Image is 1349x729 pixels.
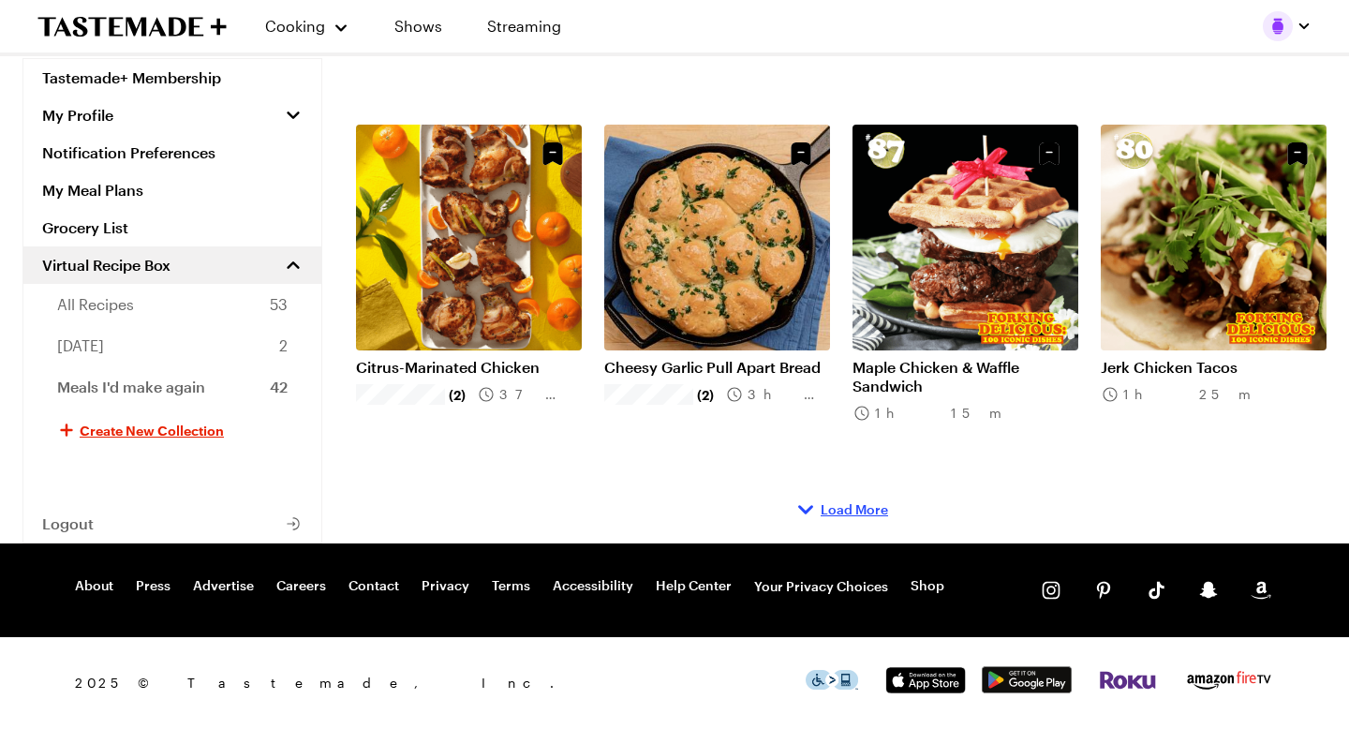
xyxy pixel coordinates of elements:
[23,284,321,325] a: All Recipes53
[911,577,944,596] a: Shop
[1263,11,1293,41] img: Profile picture
[806,675,858,692] a: This icon serves as a link to download the Level Access assistive technology app for individuals ...
[1098,675,1158,692] a: Roku
[604,358,830,377] a: Cheesy Garlic Pull Apart Bread
[982,666,1072,693] img: Google Play
[1184,667,1274,692] img: Amazon Fire TV
[422,577,469,596] a: Privacy
[42,256,170,275] span: Virtual Recipe Box
[270,293,288,316] span: 53
[23,246,321,284] a: Virtual Recipe Box
[37,16,227,37] a: To Tastemade Home Page
[348,577,399,596] a: Contact
[276,577,326,596] a: Careers
[656,577,732,596] a: Help Center
[80,421,224,439] span: Create New Collection
[75,673,806,693] span: 2025 © Tastemade, Inc.
[75,577,944,596] nav: Footer
[23,59,321,97] a: Tastemade+ Membership
[821,500,888,519] span: Load More
[264,4,349,49] button: Cooking
[42,106,113,125] span: My Profile
[23,134,321,171] a: Notification Preferences
[270,376,288,398] span: 42
[794,498,888,521] button: Load More
[492,577,530,596] a: Terms
[1031,136,1067,171] button: Unsave Recipe
[1101,358,1327,377] a: Jerk Chicken Tacos
[535,136,571,171] button: Unsave Recipe
[806,670,858,690] img: This icon serves as a link to download the Level Access assistive technology app for individuals ...
[42,514,94,533] span: Logout
[852,358,1078,395] a: Maple Chicken & Waffle Sandwich
[57,335,104,357] span: [DATE]
[57,376,205,398] span: Meals I'd make again
[1184,678,1274,696] a: Amazon Fire TV
[23,171,321,209] a: My Meal Plans
[23,97,321,134] button: My Profile
[1280,136,1315,171] button: Unsave Recipe
[75,577,113,596] a: About
[265,17,325,35] span: Cooking
[57,293,134,316] span: All Recipes
[982,678,1072,696] a: Google Play
[193,577,254,596] a: Advertise
[23,408,321,453] button: Create New Collection
[881,678,971,696] a: App Store
[279,335,288,357] span: 2
[881,667,971,694] img: App Store
[136,577,170,596] a: Press
[23,209,321,246] a: Grocery List
[783,136,819,171] button: Unsave Recipe
[1098,671,1158,690] img: Roku
[23,325,321,366] a: [DATE]2
[553,577,633,596] a: Accessibility
[754,577,888,596] button: Your Privacy Choices
[1263,11,1312,41] button: Profile picture
[23,366,321,408] a: Meals I'd make again42
[356,358,582,377] a: Citrus-Marinated Chicken
[23,505,321,543] button: Logout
